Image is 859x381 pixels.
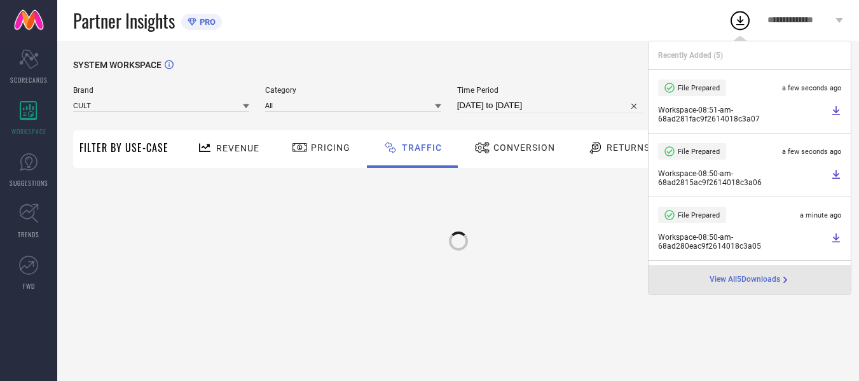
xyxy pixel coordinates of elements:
span: Conversion [493,142,555,153]
span: Brand [73,86,249,95]
span: Recently Added ( 5 ) [658,51,723,60]
span: Workspace - 08:50-am - 68ad2815ac9f2614018c3a06 [658,169,828,187]
div: Open download page [710,275,790,285]
span: Workspace - 08:50-am - 68ad280eac9f2614018c3a05 [658,233,828,251]
span: a minute ago [800,211,841,219]
span: PRO [196,17,216,27]
span: FWD [23,281,35,291]
div: Open download list [729,9,752,32]
span: Workspace - 08:51-am - 68ad281fac9f2614018c3a07 [658,106,828,123]
span: Traffic [402,142,442,153]
a: Download [831,106,841,123]
span: Pricing [311,142,350,153]
a: Download [831,169,841,187]
span: SUGGESTIONS [10,178,48,188]
span: Returns [607,142,650,153]
span: Partner Insights [73,8,175,34]
span: Time Period [457,86,643,95]
span: Category [265,86,441,95]
span: File Prepared [678,84,720,92]
span: SYSTEM WORKSPACE [73,60,161,70]
a: Download [831,233,841,251]
span: View All 5 Downloads [710,275,780,285]
span: a few seconds ago [782,84,841,92]
span: a few seconds ago [782,148,841,156]
span: File Prepared [678,148,720,156]
a: View All5Downloads [710,275,790,285]
span: WORKSPACE [11,127,46,136]
span: SCORECARDS [10,75,48,85]
span: Filter By Use-Case [79,140,168,155]
input: Select time period [457,98,643,113]
span: File Prepared [678,211,720,219]
span: Revenue [216,143,259,153]
span: TRENDS [18,230,39,239]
